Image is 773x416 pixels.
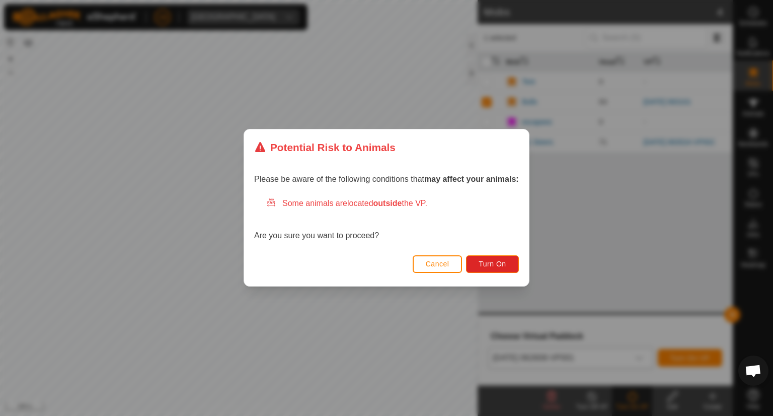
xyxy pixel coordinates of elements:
span: Please be aware of the following conditions that [254,175,519,184]
span: Cancel [426,260,449,268]
div: Are you sure you want to proceed? [254,198,519,242]
div: Potential Risk to Animals [254,140,396,155]
div: Some animals are [266,198,519,210]
span: Turn On [479,260,506,268]
button: Turn On [467,255,519,273]
strong: outside [373,199,402,208]
span: located the VP. [347,199,427,208]
button: Cancel [413,255,462,273]
div: Open chat [738,356,768,386]
strong: may affect your animals: [424,175,519,184]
